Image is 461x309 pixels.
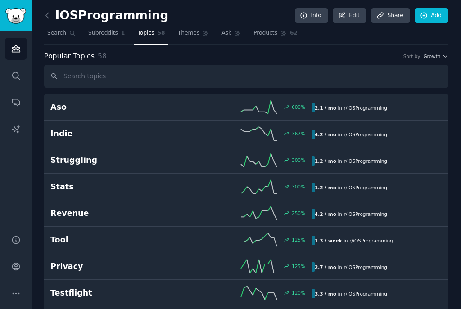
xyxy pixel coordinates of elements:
div: in [312,156,390,166]
span: r/ iOSProgramming [343,132,387,137]
div: 125 % [292,237,305,243]
span: 62 [290,29,298,37]
h2: Privacy [50,261,181,272]
a: Info [295,8,328,23]
span: r/ iOSProgramming [343,105,387,111]
span: 58 [158,29,165,37]
div: Sort by [403,53,420,59]
a: Search [44,26,79,45]
div: 600 % [292,104,305,110]
span: Search [47,29,66,37]
div: in [312,183,390,192]
span: r/ iOSProgramming [343,291,387,296]
a: Themes [175,26,212,45]
div: 120 % [292,290,305,296]
h2: Struggling [50,155,181,166]
a: Indie367%4.2 / moin r/iOSProgramming [44,121,448,147]
h2: IOSProgramming [44,9,168,23]
h2: Indie [50,128,181,139]
span: Subreddits [88,29,118,37]
a: Revenue250%4.2 / moin r/iOSProgramming [44,200,448,227]
span: Products [253,29,277,37]
span: r/ iOSProgramming [343,158,387,164]
span: Ask [221,29,231,37]
a: Tool125%1.3 / weekin r/iOSProgramming [44,227,448,253]
div: 250 % [292,210,305,216]
span: 1 [121,29,125,37]
input: Search topics [44,65,448,88]
h2: Revenue [50,208,181,219]
a: Aso600%2.1 / moin r/iOSProgramming [44,94,448,121]
b: 1.3 / week [315,238,342,243]
div: in [312,209,390,219]
span: r/ iOSProgramming [343,211,387,217]
button: Growth [423,53,448,59]
div: in [312,236,396,245]
div: 367 % [292,130,305,137]
b: 4.2 / mo [315,211,336,217]
span: Growth [423,53,440,59]
a: Stats300%1.2 / moin r/iOSProgramming [44,174,448,200]
a: Testflight120%3.3 / moin r/iOSProgramming [44,280,448,306]
a: Topics58 [134,26,168,45]
div: in [312,130,390,139]
b: 4.2 / mo [315,132,336,137]
b: 2.7 / mo [315,264,336,270]
h2: Stats [50,181,181,193]
img: GummySearch logo [5,8,26,24]
h2: Aso [50,102,181,113]
a: Ask [218,26,244,45]
span: r/ iOSProgramming [343,264,387,270]
div: 300 % [292,184,305,190]
a: Add [415,8,448,23]
div: in [312,289,390,298]
a: Products62 [250,26,301,45]
div: in [312,262,390,272]
span: Themes [178,29,200,37]
span: Topics [137,29,154,37]
b: 2.1 / mo [315,105,336,111]
a: Subreddits1 [85,26,128,45]
span: Popular Topics [44,51,95,62]
div: in [312,103,390,112]
span: r/ iOSProgramming [349,238,393,243]
b: 1.2 / mo [315,185,336,190]
b: 1.2 / mo [315,158,336,164]
a: Privacy125%2.7 / moin r/iOSProgramming [44,253,448,280]
a: Edit [333,8,366,23]
span: r/ iOSProgramming [343,185,387,190]
h2: Tool [50,234,181,246]
b: 3.3 / mo [315,291,336,296]
div: 125 % [292,263,305,269]
a: Struggling300%1.2 / moin r/iOSProgramming [44,147,448,174]
a: Share [371,8,410,23]
h2: Testflight [50,287,181,299]
span: 58 [98,52,107,60]
div: 300 % [292,157,305,163]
